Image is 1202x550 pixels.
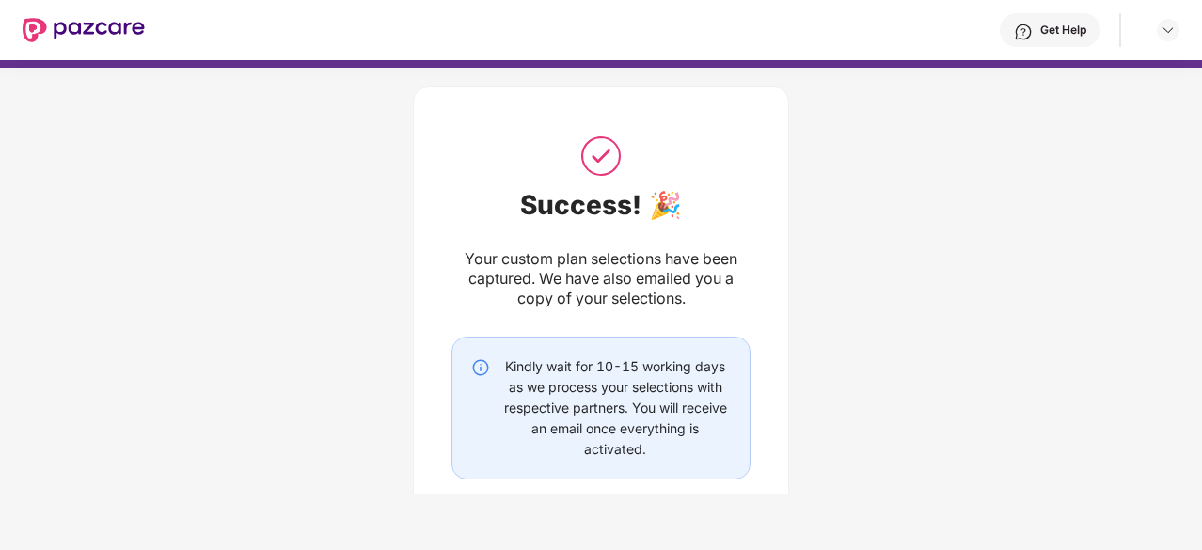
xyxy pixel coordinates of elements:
div: Kindly wait for 10-15 working days as we process your selections with respective partners. You wi... [499,356,731,460]
div: Get Help [1040,23,1086,38]
img: svg+xml;base64,PHN2ZyB3aWR0aD0iNTAiIGhlaWdodD0iNTAiIHZpZXdCb3g9IjAgMCA1MCA1MCIgZmlsbD0ibm9uZSIgeG... [577,133,625,180]
div: Success! 🎉 [451,189,751,221]
img: svg+xml;base64,PHN2ZyBpZD0iRHJvcGRvd24tMzJ4MzIiIHhtbG5zPSJodHRwOi8vd3d3LnczLm9yZy8yMDAwL3N2ZyIgd2... [1161,23,1176,38]
img: svg+xml;base64,PHN2ZyBpZD0iSW5mby0yMHgyMCIgeG1sbnM9Imh0dHA6Ly93d3cudzMub3JnLzIwMDAvc3ZnIiB3aWR0aD... [471,358,490,377]
div: Your custom plan selections have been captured. We have also emailed you a copy of your selections. [451,249,751,308]
img: New Pazcare Logo [23,18,145,42]
img: svg+xml;base64,PHN2ZyBpZD0iSGVscC0zMngzMiIgeG1sbnM9Imh0dHA6Ly93d3cudzMub3JnLzIwMDAvc3ZnIiB3aWR0aD... [1014,23,1033,41]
